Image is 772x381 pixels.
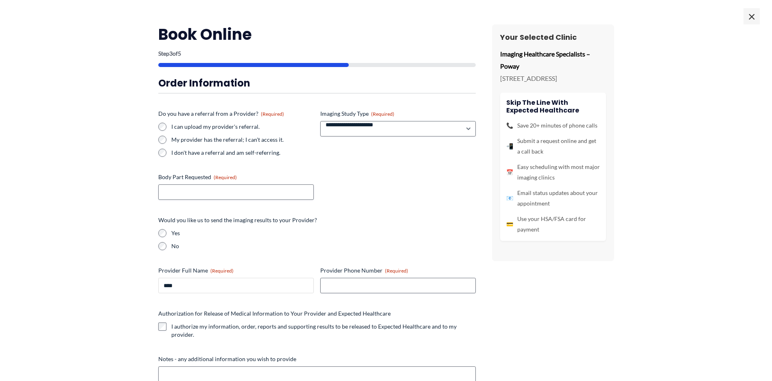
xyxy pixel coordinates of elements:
span: (Required) [210,268,234,274]
legend: Do you have a referral from a Provider? [158,110,284,118]
label: Body Part Requested [158,173,314,181]
label: No [171,242,476,250]
span: 3 [169,50,173,57]
p: Imaging Healthcare Specialists – Poway [500,48,606,72]
span: (Required) [385,268,408,274]
li: Easy scheduling with most major imaging clinics [506,162,600,183]
span: × [744,8,760,24]
span: 📅 [506,167,513,178]
p: [STREET_ADDRESS] [500,72,606,84]
label: My provider has the referral; I can't access it. [171,136,314,144]
span: 📞 [506,120,513,131]
li: Email status updates about your appointment [506,188,600,209]
span: 5 [178,50,181,57]
span: 📧 [506,193,513,203]
span: (Required) [371,111,394,117]
span: (Required) [261,111,284,117]
h3: Order Information [158,77,476,89]
label: Imaging Study Type [320,110,476,118]
legend: Authorization for Release of Medical Information to Your Provider and Expected Healthcare [158,310,391,318]
li: Submit a request online and get a call back [506,136,600,157]
span: 💳 [506,219,513,229]
h3: Your Selected Clinic [500,32,606,42]
li: Use your HSA/FSA card for payment [506,214,600,235]
label: I don't have a referral and am self-referring. [171,149,314,157]
legend: Would you like us to send the imaging results to your Provider? [158,216,317,224]
li: Save 20+ minutes of phone calls [506,120,600,131]
span: (Required) [214,174,237,180]
span: 📲 [506,141,513,152]
label: Yes [171,229,476,237]
label: Notes - any additional information you wish to provide [158,355,476,363]
label: Provider Phone Number [320,266,476,275]
label: I authorize my information, order, reports and supporting results to be released to Expected Heal... [171,323,476,339]
label: Provider Full Name [158,266,314,275]
label: I can upload my provider's referral. [171,123,314,131]
h4: Skip the line with Expected Healthcare [506,99,600,114]
h2: Book Online [158,24,476,44]
p: Step of [158,51,476,56]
